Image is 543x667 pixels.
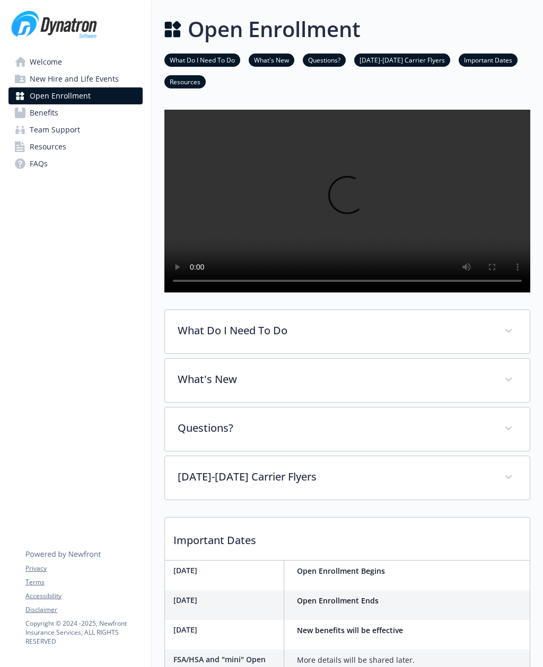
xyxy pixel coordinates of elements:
[8,121,143,138] a: Team Support
[173,624,279,635] p: [DATE]
[25,577,142,587] a: Terms
[25,619,142,646] p: Copyright © 2024 - 2025 , Newfront Insurance Services, ALL RIGHTS RESERVED
[164,55,240,65] a: What Do I Need To Do
[25,605,142,615] a: Disclaimer
[30,104,58,121] span: Benefits
[459,55,518,65] a: Important Dates
[30,54,62,70] span: Welcome
[249,55,294,65] a: What's New
[30,87,91,104] span: Open Enrollment
[188,13,361,45] h1: Open Enrollment
[165,310,530,353] div: What Do I Need To Do
[8,70,143,87] a: New Hire and Life Events
[297,566,385,576] strong: Open Enrollment Begins
[165,359,530,402] div: What's New
[178,371,492,387] p: What's New
[30,155,48,172] span: FAQs
[297,625,403,635] strong: New benefits will be effective
[165,518,530,557] p: Important Dates
[30,138,66,155] span: Resources
[173,565,279,576] p: [DATE]
[30,121,80,138] span: Team Support
[165,456,530,500] div: [DATE]-[DATE] Carrier Flyers
[173,594,279,606] p: [DATE]
[354,55,450,65] a: [DATE]-[DATE] Carrier Flyers
[178,420,492,436] p: Questions?
[178,323,492,339] p: What Do I Need To Do
[8,87,143,104] a: Open Enrollment
[165,407,530,451] div: Questions?
[178,469,492,485] p: [DATE]-[DATE] Carrier Flyers
[25,564,142,573] a: Privacy
[8,138,143,155] a: Resources
[164,76,206,86] a: Resources
[25,591,142,601] a: Accessibility
[8,104,143,121] a: Benefits
[303,55,346,65] a: Questions?
[297,595,379,606] strong: Open Enrollment Ends
[30,70,119,87] span: New Hire and Life Events
[8,54,143,70] a: Welcome
[297,654,415,666] p: More details will be shared later.
[8,155,143,172] a: FAQs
